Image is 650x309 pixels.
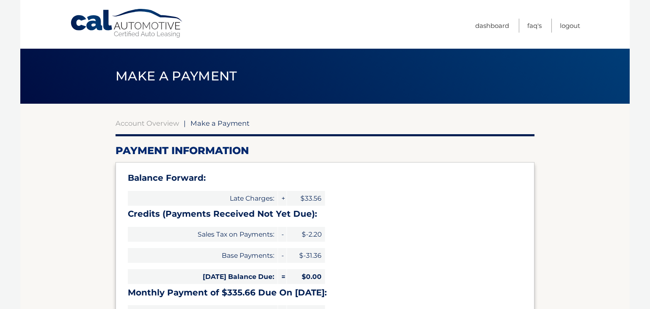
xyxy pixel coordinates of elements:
span: Make a Payment [190,119,250,127]
span: = [278,269,286,284]
span: [DATE] Balance Due: [128,269,278,284]
a: Dashboard [475,19,509,33]
span: Late Charges: [128,191,278,206]
span: Base Payments: [128,248,278,263]
span: $-2.20 [287,227,325,242]
a: FAQ's [527,19,542,33]
span: $33.56 [287,191,325,206]
span: $-31.36 [287,248,325,263]
span: $0.00 [287,269,325,284]
h3: Balance Forward: [128,173,522,183]
h3: Monthly Payment of $335.66 Due On [DATE]: [128,287,522,298]
span: + [278,191,286,206]
a: Account Overview [116,119,179,127]
span: Sales Tax on Payments: [128,227,278,242]
span: Make a Payment [116,68,237,84]
span: | [184,119,186,127]
span: - [278,227,286,242]
a: Cal Automotive [70,8,184,39]
span: - [278,248,286,263]
h3: Credits (Payments Received Not Yet Due): [128,209,522,219]
h2: Payment Information [116,144,534,157]
a: Logout [560,19,580,33]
